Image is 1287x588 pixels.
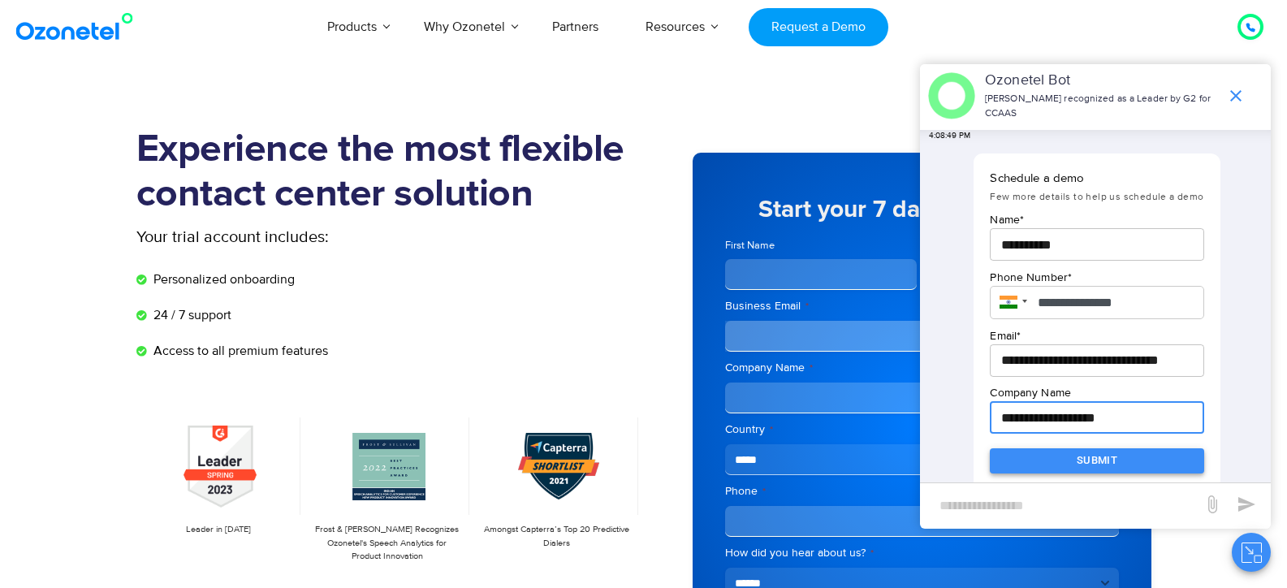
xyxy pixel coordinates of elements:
label: Country [725,422,1119,438]
label: Company Name [725,360,1119,376]
p: Your trial account includes: [136,225,522,249]
a: Request a Demo [749,8,888,46]
div: India: + 91 [990,286,1032,320]
label: First Name [725,238,918,253]
label: Business Email [725,298,1119,314]
p: Name * [990,211,1203,228]
div: new-msg-input [928,491,1194,521]
p: Email * [990,327,1203,344]
p: Company Name [990,384,1203,401]
p: Ozonetel Bot [985,70,1218,92]
p: [PERSON_NAME] recognized as a Leader by G2 for CCAAS [985,92,1218,121]
p: Amongst Capterra’s Top 20 Predictive Dialers [482,523,630,550]
p: Phone Number * [990,269,1203,286]
span: Personalized onboarding [149,270,295,289]
label: Phone [725,483,1119,499]
button: Close chat [1232,533,1271,572]
span: end chat or minimize [1220,80,1252,112]
p: Schedule a demo [990,170,1203,188]
p: Frost & [PERSON_NAME] Recognizes Ozonetel's Speech Analytics for Product Innovation [313,523,461,564]
label: How did you hear about us? [725,545,1119,561]
span: Access to all premium features [149,341,328,361]
button: Submit [990,448,1203,473]
p: Leader in [DATE] [145,523,292,537]
span: Few more details to help us schedule a demo [990,191,1203,203]
h1: Experience the most flexible contact center solution [136,128,644,217]
span: 4:08:49 PM [929,130,970,142]
img: header [928,72,975,119]
span: 24 / 7 support [149,305,231,325]
h5: Start your 7 day free trial now [725,197,1119,222]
